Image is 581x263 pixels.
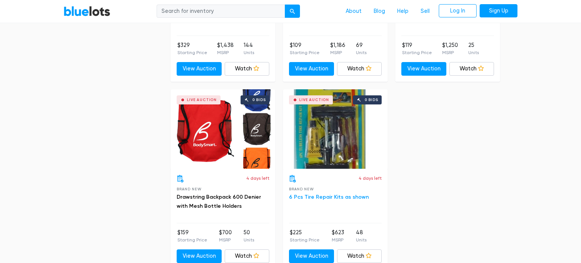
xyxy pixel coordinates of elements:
a: View Auction [177,249,222,263]
a: Sell [415,4,436,19]
p: Starting Price [290,49,320,56]
p: Starting Price [177,237,207,243]
p: 4 days left [246,175,269,182]
a: Log In [439,4,477,18]
a: Live Auction 0 bids [171,89,275,169]
a: 6 Pcs Tire Repair Kits as shown [289,194,369,200]
div: 0 bids [365,98,378,102]
p: Units [244,237,254,243]
p: MSRP [217,49,234,56]
li: $109 [290,41,320,56]
a: Drawstring Backpack 600 Denier with Mesh Bottle Holders [177,194,261,209]
p: MSRP [219,237,232,243]
p: Units [356,237,367,243]
a: Watch [225,62,270,76]
li: $1,438 [217,41,234,56]
p: 4 days left [359,175,382,182]
div: Live Auction [299,98,329,102]
a: Watch [337,62,382,76]
li: $119 [402,41,432,56]
a: View Auction [177,62,222,76]
p: MSRP [330,49,345,56]
li: 48 [356,229,367,244]
li: $225 [290,229,320,244]
span: Brand New [289,187,314,191]
div: 0 bids [252,98,266,102]
a: Blog [368,4,391,19]
a: Watch [337,249,382,263]
a: View Auction [289,62,334,76]
p: Units [468,49,479,56]
li: 144 [244,41,254,56]
a: Live Auction 0 bids [283,89,388,169]
li: $159 [177,229,207,244]
input: Search for inventory [157,5,285,18]
li: $700 [219,229,232,244]
a: View Auction [289,249,334,263]
p: Starting Price [290,237,320,243]
a: Sign Up [480,4,517,18]
p: Starting Price [402,49,432,56]
p: MSRP [332,237,344,243]
a: About [340,4,368,19]
li: $1,186 [330,41,345,56]
li: 69 [356,41,367,56]
li: $329 [177,41,207,56]
p: MSRP [442,49,458,56]
a: Watch [449,62,494,76]
p: Starting Price [177,49,207,56]
p: Units [244,49,254,56]
a: Watch [225,249,270,263]
a: BlueLots [64,6,110,17]
div: Live Auction [187,98,217,102]
li: $1,250 [442,41,458,56]
p: Units [356,49,367,56]
li: 50 [244,229,254,244]
span: Brand New [177,187,201,191]
a: View Auction [401,62,446,76]
a: Help [391,4,415,19]
li: 25 [468,41,479,56]
li: $623 [332,229,344,244]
